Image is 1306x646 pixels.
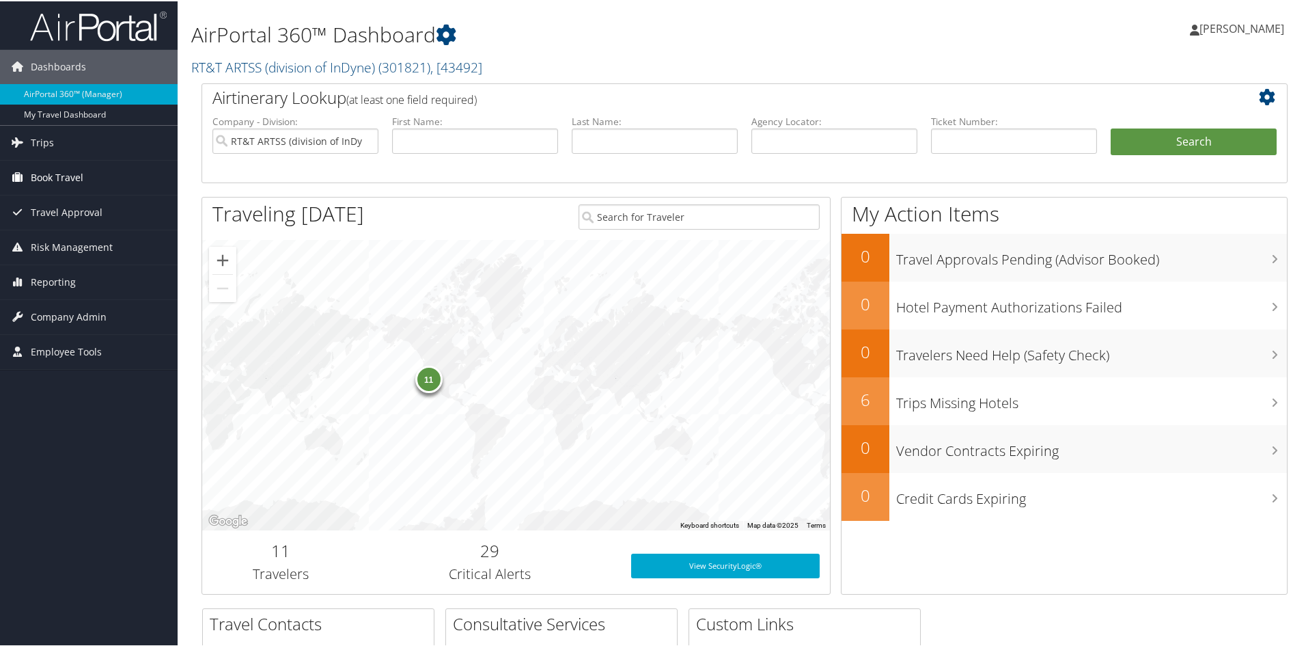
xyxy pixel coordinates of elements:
span: Dashboards [31,49,86,83]
button: Zoom in [209,245,236,273]
h1: AirPortal 360™ Dashboard [191,19,929,48]
h2: 0 [842,291,889,314]
h2: 0 [842,435,889,458]
button: Search [1111,127,1277,154]
a: 0Vendor Contracts Expiring [842,424,1287,472]
label: Ticket Number: [931,113,1097,127]
input: Search for Traveler [579,203,820,228]
h2: 0 [842,483,889,506]
h2: Travel Contacts [210,611,434,634]
h3: Vendor Contracts Expiring [896,433,1287,459]
button: Keyboard shortcuts [680,520,739,529]
h2: Consultative Services [453,611,677,634]
h3: Travel Approvals Pending (Advisor Booked) [896,242,1287,268]
a: View SecurityLogic® [631,552,820,577]
img: Google [206,511,251,529]
img: airportal-logo.png [30,9,167,41]
span: Trips [31,124,54,159]
h3: Critical Alerts [370,563,611,582]
button: Zoom out [209,273,236,301]
span: Company Admin [31,299,107,333]
span: [PERSON_NAME] [1199,20,1284,35]
span: Employee Tools [31,334,102,368]
a: [PERSON_NAME] [1190,7,1298,48]
h3: Travelers [212,563,349,582]
label: Agency Locator: [751,113,917,127]
span: Travel Approval [31,194,102,228]
label: Company - Division: [212,113,378,127]
a: 0Hotel Payment Authorizations Failed [842,280,1287,328]
a: RT&T ARTSS (division of InDyne) [191,57,482,75]
span: ( 301821 ) [378,57,430,75]
span: (at least one field required) [346,91,477,106]
h2: 29 [370,538,611,561]
h2: 11 [212,538,349,561]
h2: 0 [842,339,889,362]
a: Open this area in Google Maps (opens a new window) [206,511,251,529]
a: 0Travelers Need Help (Safety Check) [842,328,1287,376]
h3: Trips Missing Hotels [896,386,1287,412]
h2: 6 [842,387,889,410]
h3: Credit Cards Expiring [896,481,1287,507]
a: 0Travel Approvals Pending (Advisor Booked) [842,232,1287,280]
h1: Traveling [DATE] [212,198,364,227]
span: Map data ©2025 [747,520,798,528]
a: 0Credit Cards Expiring [842,472,1287,520]
h2: Custom Links [696,611,920,634]
span: Reporting [31,264,76,298]
h1: My Action Items [842,198,1287,227]
span: Book Travel [31,159,83,193]
a: Terms (opens in new tab) [807,520,826,528]
span: Risk Management [31,229,113,263]
label: First Name: [392,113,558,127]
h3: Travelers Need Help (Safety Check) [896,338,1287,364]
a: 6Trips Missing Hotels [842,376,1287,424]
h3: Hotel Payment Authorizations Failed [896,290,1287,316]
span: , [ 43492 ] [430,57,482,75]
div: 11 [415,364,442,391]
h2: 0 [842,243,889,267]
h2: Airtinerary Lookup [212,85,1186,108]
label: Last Name: [572,113,738,127]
